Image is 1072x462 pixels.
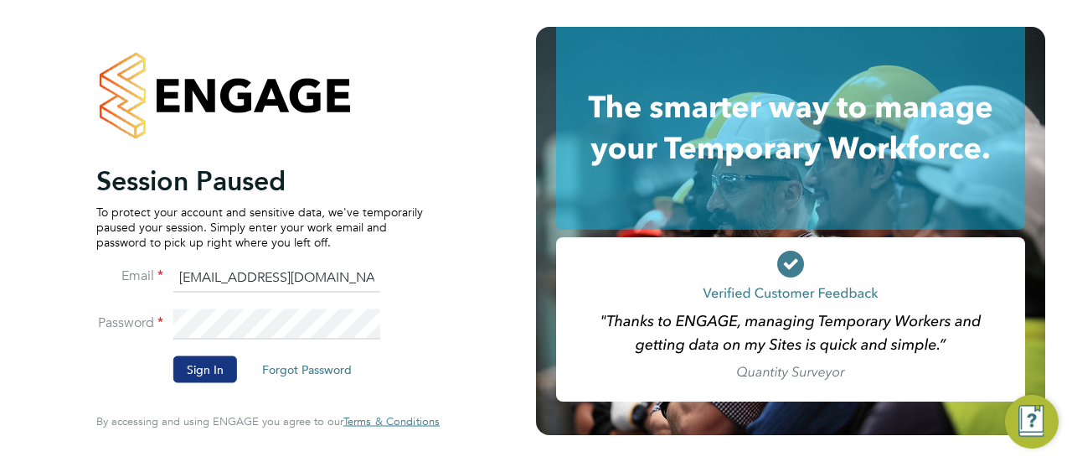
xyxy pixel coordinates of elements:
button: Engage Resource Center [1005,395,1059,449]
a: Terms & Conditions [343,415,440,428]
input: Enter your work email... [173,262,380,293]
span: Terms & Conditions [343,414,440,428]
h2: Session Paused [96,164,423,197]
button: Sign In [173,356,237,383]
label: Email [96,267,163,285]
span: By accessing and using ENGAGE you agree to our [96,414,440,428]
p: To protect your account and sensitive data, we've temporarily paused your session. Simply enter y... [96,204,423,250]
button: Forgot Password [249,356,365,383]
label: Password [96,314,163,332]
